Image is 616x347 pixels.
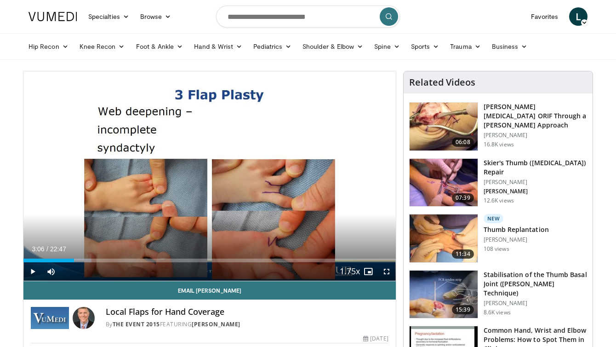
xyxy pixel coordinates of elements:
h3: Skier's Thumb ([MEDICAL_DATA]) Repair [484,158,587,177]
a: 06:08 [PERSON_NAME][MEDICAL_DATA] ORIF Through a [PERSON_NAME] Approach [PERSON_NAME] 16.8K views [409,102,587,151]
a: Favorites [525,7,564,26]
div: By FEATURING [106,320,388,329]
h3: [PERSON_NAME][MEDICAL_DATA] ORIF Through a [PERSON_NAME] Approach [484,102,587,130]
a: Email [PERSON_NAME] [23,281,396,300]
a: 07:39 Skier's Thumb ([MEDICAL_DATA]) Repair [PERSON_NAME] [PERSON_NAME] 12.6K views [409,158,587,207]
h3: Thumb Replantation [484,225,549,234]
img: af335e9d-3f89-4d46-97d1-d9f0cfa56dd9.150x105_q85_crop-smart_upscale.jpg [410,103,478,150]
a: Spine [369,37,405,56]
button: Playback Rate [341,262,359,281]
span: 22:47 [50,245,66,253]
span: / [46,245,48,253]
a: 15:39 Stabilisation of the Thumb Basal Joint ([PERSON_NAME] Technique) [PERSON_NAME] 8.6K views [409,270,587,319]
img: VuMedi Logo [29,12,77,21]
span: 15:39 [452,305,474,314]
p: 8.6K views [484,309,511,316]
span: 11:34 [452,249,474,259]
div: [DATE] [363,335,388,343]
a: Specialties [83,7,135,26]
a: Trauma [445,37,486,56]
div: Progress Bar [23,259,396,262]
a: Knee Recon [74,37,131,56]
p: [PERSON_NAME] [484,236,549,243]
a: Pediatrics [248,37,297,56]
a: L [569,7,587,26]
a: The Event 2015 [113,320,160,328]
span: 07:39 [452,193,474,202]
a: Sports [405,37,445,56]
video-js: Video Player [23,71,396,281]
h4: Related Videos [409,77,475,88]
a: Hand & Wrist [188,37,248,56]
button: Enable picture-in-picture mode [359,262,377,281]
p: 16.8K views [484,141,514,148]
button: Fullscreen [377,262,396,281]
span: 3:06 [32,245,44,253]
a: Business [486,37,533,56]
img: The Event 2015 [31,307,69,329]
img: Avatar [73,307,95,329]
input: Search topics, interventions [216,6,400,28]
span: 06:08 [452,138,474,147]
p: 108 views [484,245,509,253]
p: [PERSON_NAME] [484,132,587,139]
a: Foot & Ankle [131,37,189,56]
a: Shoulder & Elbow [297,37,369,56]
a: Browse [135,7,177,26]
p: [PERSON_NAME] [484,188,587,195]
a: 11:34 New Thumb Replantation [PERSON_NAME] 108 views [409,214,587,263]
a: [PERSON_NAME] [192,320,240,328]
button: Play [23,262,42,281]
a: Hip Recon [23,37,74,56]
img: 86f7a411-b29c-4241-a97c-6b2d26060ca0.150x105_q85_crop-smart_upscale.jpg [410,214,478,262]
p: 12.6K views [484,197,514,204]
p: New [484,214,504,223]
img: abbb8fbb-6d8f-4f51-8ac9-71c5f2cab4bf.150x105_q85_crop-smart_upscale.jpg [410,271,478,318]
h3: Stabilisation of the Thumb Basal Joint ([PERSON_NAME] Technique) [484,270,587,298]
h4: Local Flaps for Hand Coverage [106,307,388,317]
p: [PERSON_NAME] [484,300,587,307]
img: cf79e27c-792e-4c6a-b4db-18d0e20cfc31.150x105_q85_crop-smart_upscale.jpg [410,159,478,207]
button: Mute [42,262,60,281]
p: [PERSON_NAME] [484,179,587,186]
